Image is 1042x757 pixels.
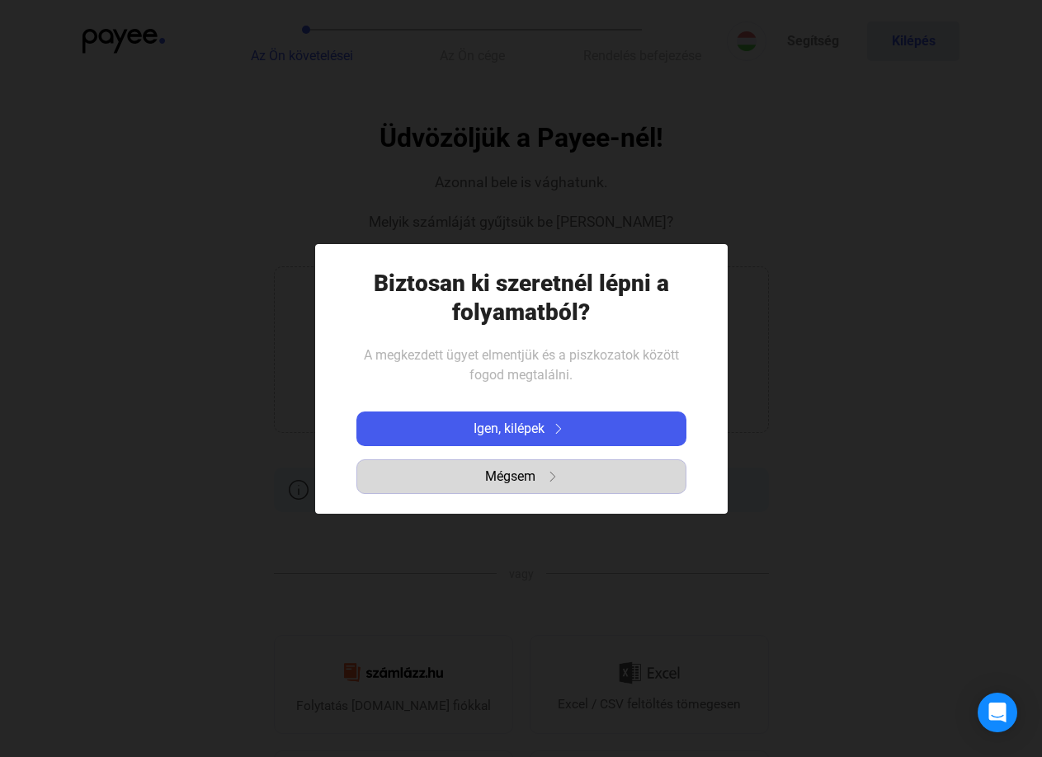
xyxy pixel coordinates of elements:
h1: Biztosan ki szeretnél lépni a folyamatból? [356,269,686,327]
img: arrow-right-white [549,424,568,434]
button: Igen, kilépekarrow-right-white [356,411,686,446]
div: Open Intercom Messenger [978,693,1017,732]
span: Igen, kilépek [474,419,545,439]
button: Mégsemarrow-right-grey [356,459,686,494]
span: Mégsem [485,467,535,487]
span: A megkezdett ügyet elmentjük és a piszkozatok között fogod megtalálni. [364,347,679,383]
img: arrow-right-grey [548,472,558,482]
